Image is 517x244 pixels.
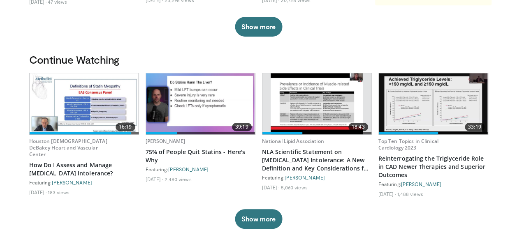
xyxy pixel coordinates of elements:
[116,123,135,131] span: 16:19
[52,180,92,185] a: [PERSON_NAME]
[378,154,488,179] a: Reinterrogating the Triglyceride Role in CAD Newer Therapies and Superior Outcomes
[146,73,255,134] a: 39:19
[378,138,438,151] a: Top Ten Topics in Clinical Cardiology 2023
[146,166,255,173] div: Featuring:
[262,138,324,145] a: National Lipid Association
[30,73,139,134] img: 3964254f-e202-48ba-bdaa-5bdd596daada.620x360_q85_upscale.jpg
[271,73,363,134] img: 183bae17-de78-48f6-8312-0ed196ef186b.620x360_q85_upscale.jpg
[146,138,185,145] a: [PERSON_NAME]
[168,166,209,172] a: [PERSON_NAME]
[146,73,255,134] img: 79764dec-74e5-4d11-9932-23f29d36f9dc.620x360_q85_upscale.jpg
[29,53,488,66] h3: Continue Watching
[235,17,282,37] button: Show more
[285,175,325,180] a: [PERSON_NAME]
[235,209,282,229] button: Show more
[465,123,485,131] span: 33:19
[146,148,255,164] a: 75% of People Quit Statins - Here's Why
[378,191,396,197] li: [DATE]
[30,73,139,134] a: 16:19
[281,184,307,191] li: 5,060 views
[397,191,423,197] li: 1,488 views
[262,148,372,173] a: NLA Scientific Statement on [MEDICAL_DATA] Intolerance: A New Definition and Key Considerations f...
[262,174,372,181] div: Featuring:
[378,181,488,187] div: Featuring:
[48,189,70,196] li: 183 views
[379,73,488,134] a: 33:19
[401,181,441,187] a: [PERSON_NAME]
[29,189,47,196] li: [DATE]
[232,123,252,131] span: 39:19
[262,184,280,191] li: [DATE]
[262,73,371,134] a: 18:43
[29,179,139,186] div: Featuring:
[379,73,488,134] img: d1261c05-5789-480f-bea5-8f622d53fd7f.620x360_q85_upscale.jpg
[348,123,368,131] span: 18:43
[164,176,191,182] li: 2,480 views
[29,161,139,177] a: How Do I Assess and Manage [MEDICAL_DATA] Intolerance?
[29,138,107,158] a: Houston [DEMOGRAPHIC_DATA] DeBakey Heart and Vascular Center
[146,176,163,182] li: [DATE]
